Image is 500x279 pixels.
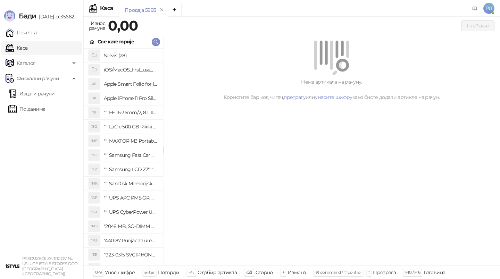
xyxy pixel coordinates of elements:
[104,206,157,218] h4: """UPS CyberPower UT650EG, 650VA/360W , line-int., s_uko, desktop"""
[105,268,135,277] div: Унос шифре
[104,150,157,161] h4: """Samsung Fast Car Charge Adapter, brzi auto punja_, boja crna"""
[315,94,352,100] a: унесите шифру
[104,221,157,232] h4: "2048 MB, SO-DIMM DDRII, 667 MHz, Napajanje 1,8 0,1 V, Latencija CL5"
[104,249,157,260] h4: "923-0315 SVC,IPHONE 5/5S BATTERY REMOVAL TRAY Držač za iPhone sa kojim se otvara display
[483,3,494,14] span: PU
[104,235,157,246] h4: "440-87 Punjac za uredjaje sa micro USB portom 4/1, Stand."
[288,268,306,277] div: Измена
[89,263,100,274] div: "SD
[104,93,157,104] h4: Apple iPhone 11 Pro Silicone Case - Black
[104,192,157,203] h4: """UPS APC PM5-GR, Essential Surge Arrest,5 utic_nica"""
[8,102,45,116] a: По данима
[19,12,36,20] span: Бади
[89,121,100,132] div: "5G
[89,164,100,175] div: "L2
[100,6,113,11] div: Каса
[315,270,361,275] span: ⌘ command / ⌃ control
[125,6,156,14] div: Продаја 5993
[405,270,420,275] span: F10 / F16
[89,93,100,104] div: AI
[22,256,78,276] small: PREDUZEĆE ZA TRGOVINU I USLUGE ISTYLE STORES DOO [GEOGRAPHIC_DATA] ([GEOGRAPHIC_DATA])
[104,263,157,274] h4: "923-0448 SVC,IPHONE,TOURQUE DRIVER KIT .65KGF- CM Šrafciger "
[104,50,157,61] h4: Servis (28)
[104,78,157,90] h4: Apple Smart Folio for iPad mini (A17 Pro) - Sage
[89,192,100,203] div: "AP
[89,221,100,232] div: "MS
[6,259,19,273] img: 64x64-companyLogo-77b92cf4-9946-4f36-9751-bf7bb5fd2c7d.png
[108,17,138,34] strong: 0,00
[104,178,157,189] h4: """SanDisk Memorijska kartica 256GB microSDXC sa SD adapterom SDSQXA1-256G-GN6MA - Extreme PLUS, ...
[246,270,252,275] span: ⌫
[89,135,100,146] div: "MP
[8,87,55,101] a: Издати рачуни
[256,268,273,277] div: Сторно
[87,19,107,33] div: Износ рачуна
[89,249,100,260] div: "S5
[98,38,134,45] div: Све категорије
[104,164,157,175] h4: """Samsung LCD 27"""" C27F390FHUXEN"""
[17,56,35,70] span: Каталог
[461,20,494,31] button: Плаћање
[158,268,180,277] div: Потврди
[368,270,369,275] span: f
[424,268,445,277] div: Готовина
[89,206,100,218] div: "CU
[198,268,237,277] div: Одабир артикла
[144,270,155,275] span: enter
[284,94,306,100] a: претрагу
[84,49,163,265] div: grid
[6,26,37,40] a: Почетна
[89,178,100,189] div: "MK
[157,7,166,13] button: remove
[168,3,182,17] button: Add tab
[89,78,100,90] div: AS
[36,14,74,20] span: [DATE]-cc35662
[189,270,194,275] span: ↑/↓
[104,121,157,132] h4: """LaCie 500 GB Rikiki USB 3.0 / Ultra Compact & Resistant aluminum / USB 3.0 / 2.5"""""""
[104,107,157,118] h4: """EF 16-35mm/2, 8 L III USM"""
[89,150,100,161] div: "FC
[6,41,27,55] a: Каса
[89,107,100,118] div: "18
[172,78,492,101] div: Нема артикала на рачуну. Користите бар код читач, или како бисте додали артикле на рачун.
[4,10,15,22] img: Logo
[89,235,100,246] div: "PU
[104,64,157,75] h4: iOS/MacOS_first_use_assistance (4)
[469,3,481,14] a: Документација
[17,71,59,85] span: Фискални рачуни
[282,270,284,275] span: +
[373,268,396,277] div: Претрага
[95,270,101,275] span: 0-9
[104,135,157,146] h4: """MAXTOR M3 Portable 2TB 2.5"""" crni eksterni hard disk HX-M201TCB/GM"""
